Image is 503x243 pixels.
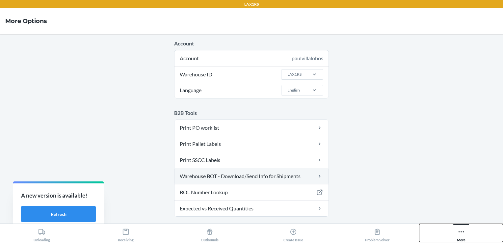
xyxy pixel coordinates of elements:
[283,226,303,242] div: Create Issue
[118,226,134,242] div: Receiving
[5,17,47,25] h4: More Options
[174,168,329,184] a: Warehouse BOT - Download/Send Info for Shipments
[168,224,251,242] button: Outbounds
[84,224,168,242] button: Receiving
[179,67,213,82] span: Warehouse ID
[174,120,329,136] a: Print PO worklist
[201,226,219,242] div: Outbounds
[179,82,202,98] span: Language
[174,40,329,47] p: Account
[244,1,259,7] p: LAX1RS
[457,226,465,242] div: More
[335,224,419,242] button: Problem Solver
[174,152,329,168] a: Print SSCC Labels
[174,201,329,216] a: Expected vs Received Quantities
[174,184,329,200] a: BOL Number Lookup
[174,136,329,152] a: Print Pallet Labels
[292,54,323,62] div: paulvillalobos
[419,224,503,242] button: More
[21,191,96,200] p: A new version is available!
[287,71,302,77] div: LAX1RS
[251,224,335,242] button: Create Issue
[34,226,50,242] div: Unloading
[365,226,389,242] div: Problem Solver
[174,109,329,117] p: B2B Tools
[287,87,300,93] div: English
[21,206,96,222] button: Refresh
[174,50,329,66] div: Account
